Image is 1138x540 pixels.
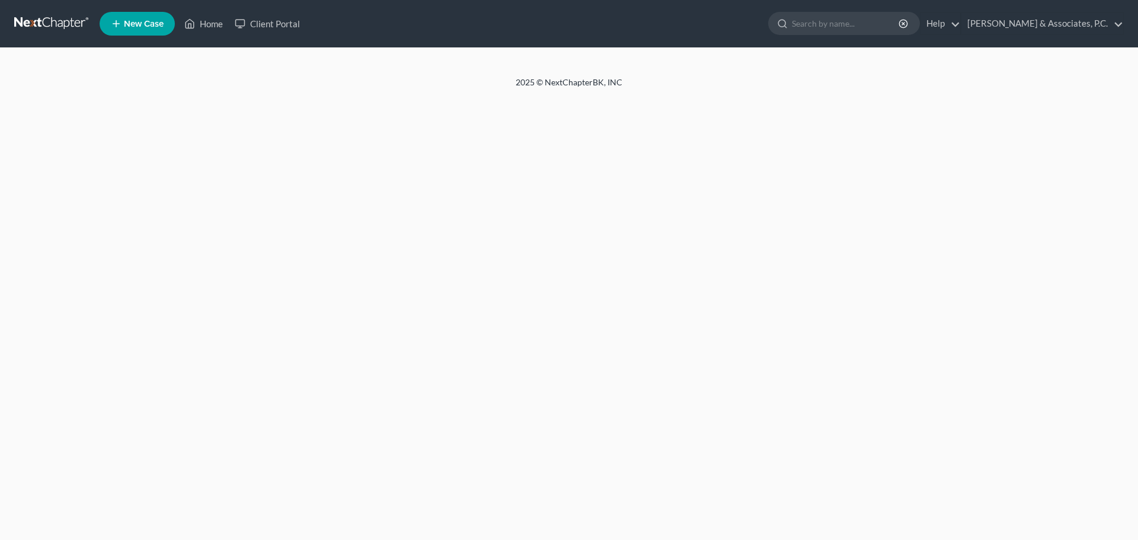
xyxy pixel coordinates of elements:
span: New Case [124,20,164,28]
a: Home [178,13,229,34]
a: Client Portal [229,13,306,34]
input: Search by name... [792,12,900,34]
a: Help [920,13,960,34]
div: 2025 © NextChapterBK, INC [231,76,907,98]
a: [PERSON_NAME] & Associates, P.C. [961,13,1123,34]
